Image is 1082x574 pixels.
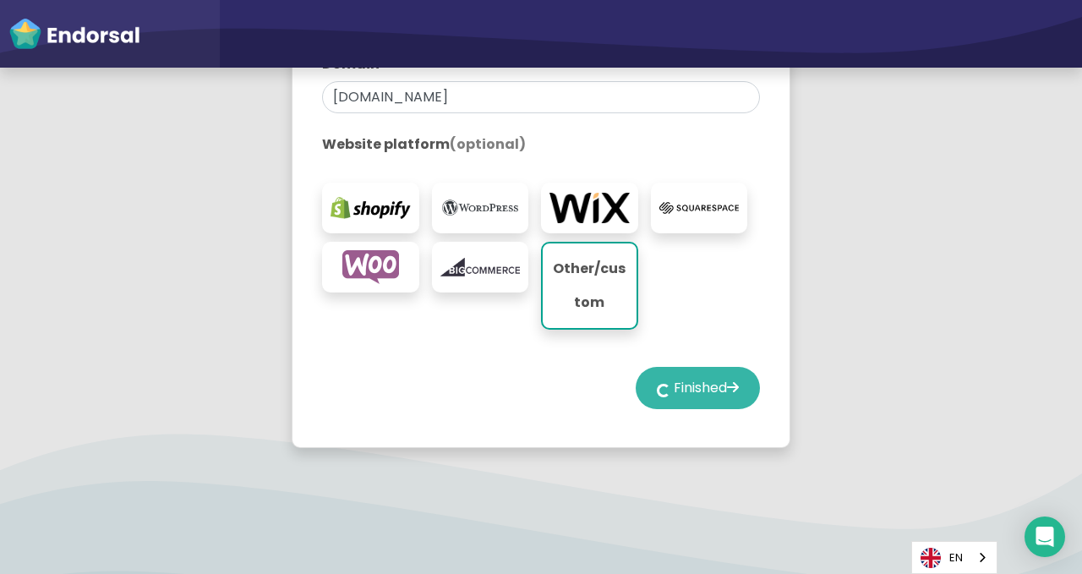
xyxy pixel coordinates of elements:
label: Website platform [322,134,760,155]
input: eg. websitename.com [322,81,760,113]
img: wix.com-logo.png [549,191,630,225]
div: Open Intercom Messenger [1025,517,1065,557]
div: Language [911,541,997,574]
img: shopify.com-logo.png [331,191,411,225]
img: woocommerce.com-logo.png [331,250,411,284]
aside: Language selected: English [911,541,997,574]
button: Finished [636,367,760,409]
a: EN [912,542,997,573]
img: squarespace.com-logo.png [659,191,740,225]
span: (optional) [450,134,526,154]
img: wordpress.org-logo.png [440,191,521,225]
img: endorsal-logo-white@2x.png [8,17,140,51]
p: Other/custom [551,252,628,320]
img: bigcommerce.com-logo.png [440,250,521,284]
